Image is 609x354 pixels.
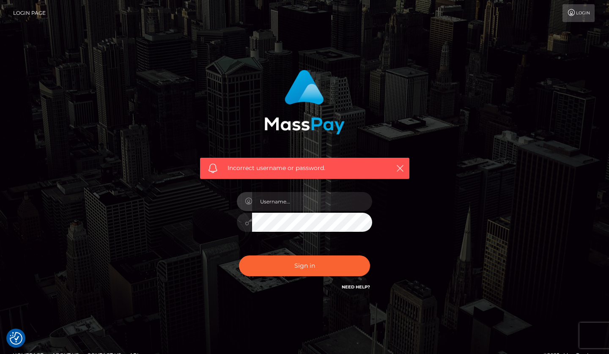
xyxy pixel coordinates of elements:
span: Incorrect username or password. [228,164,382,173]
input: Username... [252,192,372,211]
a: Login Page [13,4,46,22]
a: Login [562,4,595,22]
img: Revisit consent button [10,332,22,345]
a: Need Help? [342,284,370,290]
button: Sign in [239,255,370,276]
button: Consent Preferences [10,332,22,345]
img: MassPay Login [264,70,345,134]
